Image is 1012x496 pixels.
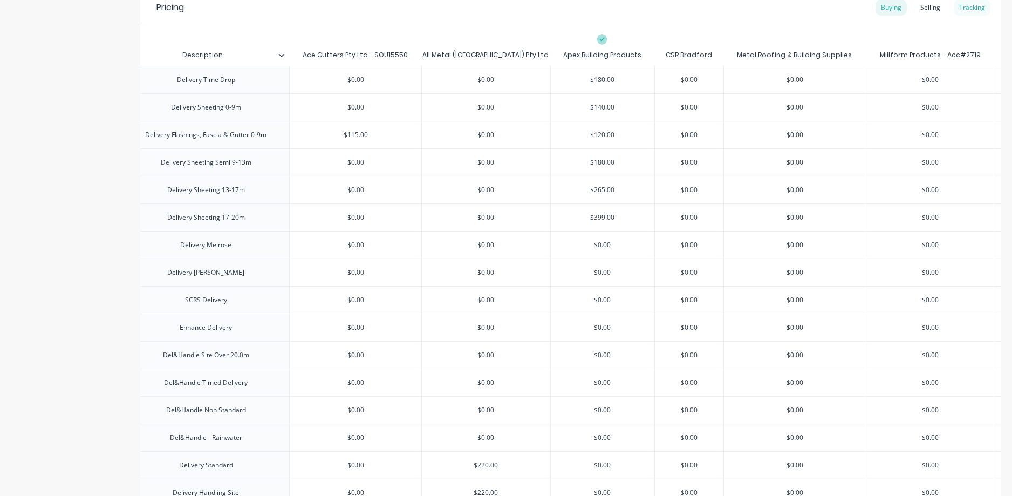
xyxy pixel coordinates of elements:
[655,342,723,369] div: $0.00
[290,149,421,176] div: $0.00
[655,66,723,93] div: $0.00
[724,232,866,259] div: $0.00
[290,424,421,451] div: $0.00
[154,348,258,362] div: Del&Handle Site Over 20.0m
[155,376,256,390] div: Del&Handle Timed Delivery
[866,342,995,369] div: $0.00
[290,397,421,424] div: $0.00
[290,121,421,148] div: $115.00
[159,183,254,197] div: Delivery Sheeting 13-17m
[551,121,654,148] div: $120.00
[866,369,995,396] div: $0.00
[422,287,550,314] div: $0.00
[866,149,995,176] div: $0.00
[724,204,866,231] div: $0.00
[152,155,260,169] div: Delivery Sheeting Semi 9-13m
[866,176,995,203] div: $0.00
[551,424,654,451] div: $0.00
[162,100,250,114] div: Delivery Sheeting 0-9m
[161,431,251,445] div: Del&Handle - Rainwater
[290,342,421,369] div: $0.00
[655,121,723,148] div: $0.00
[551,66,654,93] div: $180.00
[655,424,723,451] div: $0.00
[551,287,654,314] div: $0.00
[422,232,550,259] div: $0.00
[866,121,995,148] div: $0.00
[158,403,255,417] div: Del&Handle Non Standard
[724,452,866,479] div: $0.00
[866,424,995,451] div: $0.00
[290,94,421,121] div: $0.00
[172,238,240,252] div: Delivery Melrose
[724,176,866,203] div: $0.00
[880,50,981,60] div: Millform Products - Acc#2719
[159,210,254,225] div: Delivery Sheeting 17-20m
[655,204,723,231] div: $0.00
[156,1,184,14] div: Pricing
[168,73,244,87] div: Delivery Time Drop
[655,176,723,203] div: $0.00
[724,314,866,341] div: $0.00
[290,452,421,479] div: $0.00
[422,149,550,176] div: $0.00
[866,66,995,93] div: $0.00
[724,424,866,451] div: $0.00
[655,314,723,341] div: $0.00
[866,232,995,259] div: $0.00
[866,259,995,286] div: $0.00
[866,94,995,121] div: $0.00
[655,287,723,314] div: $0.00
[170,458,242,472] div: Delivery Standard
[422,259,550,286] div: $0.00
[551,397,654,424] div: $0.00
[724,287,866,314] div: $0.00
[290,66,421,93] div: $0.00
[290,176,421,203] div: $0.00
[122,44,289,66] div: Description
[551,369,654,396] div: $0.00
[737,50,852,60] div: Metal Roofing & Building Supplies
[866,287,995,314] div: $0.00
[551,94,654,121] div: $140.00
[563,50,641,60] div: Apex Building Products
[551,342,654,369] div: $0.00
[422,452,550,479] div: $220.00
[551,259,654,286] div: $0.00
[551,232,654,259] div: $0.00
[122,42,283,69] div: Description
[290,369,421,396] div: $0.00
[724,94,866,121] div: $0.00
[422,369,550,396] div: $0.00
[666,50,712,60] div: CSR Bradford
[303,50,408,60] div: Ace Gutters Pty Ltd - SOU15550
[290,287,421,314] div: $0.00
[551,149,654,176] div: $180.00
[422,314,550,341] div: $0.00
[290,232,421,259] div: $0.00
[176,293,236,307] div: SCRS Delivery
[422,342,550,369] div: $0.00
[655,149,723,176] div: $0.00
[422,204,550,231] div: $0.00
[290,314,421,341] div: $0.00
[655,259,723,286] div: $0.00
[655,94,723,121] div: $0.00
[422,176,550,203] div: $0.00
[422,424,550,451] div: $0.00
[422,66,550,93] div: $0.00
[866,204,995,231] div: $0.00
[422,121,550,148] div: $0.00
[724,149,866,176] div: $0.00
[159,266,253,280] div: Delivery [PERSON_NAME]
[551,314,654,341] div: $0.00
[724,397,866,424] div: $0.00
[136,128,275,142] div: Delivery Flashings, Fascia & Gutter 0-9m
[724,259,866,286] div: $0.00
[724,342,866,369] div: $0.00
[655,397,723,424] div: $0.00
[422,397,550,424] div: $0.00
[655,232,723,259] div: $0.00
[866,314,995,341] div: $0.00
[290,204,421,231] div: $0.00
